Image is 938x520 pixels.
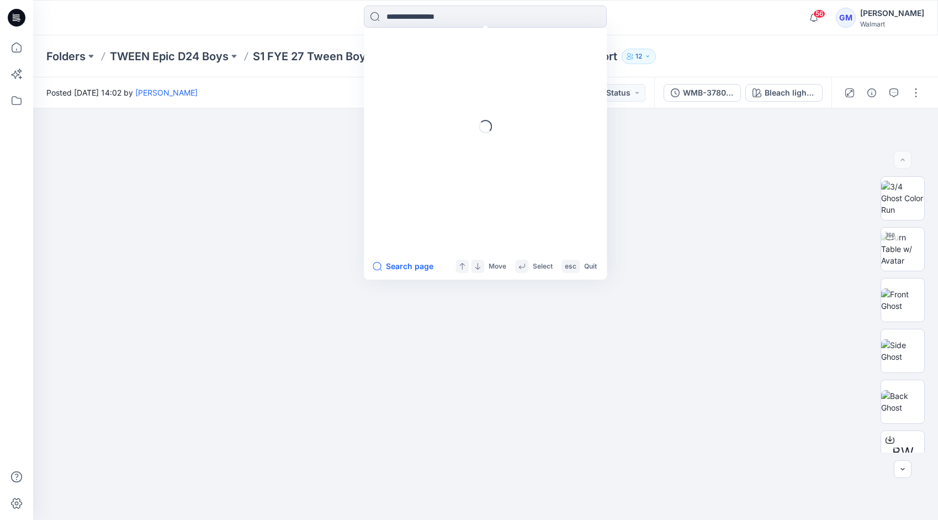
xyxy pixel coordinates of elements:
span: Posted [DATE] 14:02 by [46,87,198,98]
img: Front Ghost [881,288,924,312]
div: WMB-3780-2026 Denim Cargo Short_Full Colorway [683,87,734,99]
img: Side Ghost [881,339,924,363]
p: 12 [635,50,642,62]
div: GM [836,8,856,28]
button: WMB-3780-2026 Denim Cargo Short_Full Colorway [664,84,741,102]
img: Back Ghost [881,390,924,413]
button: 12 [622,49,656,64]
img: 3/4 Ghost Color Run [881,181,924,216]
p: Select [533,261,553,272]
div: Walmart [860,20,924,28]
a: TWEEN Epic D24 Boys [110,49,229,64]
span: BW [892,443,914,463]
button: Bleach lightT wash [745,84,823,102]
p: Quit [584,261,597,272]
div: [PERSON_NAME] [860,7,924,20]
span: 56 [813,9,825,18]
div: Bleach lightT wash [765,87,815,99]
img: Turn Table w/ Avatar [881,232,924,266]
p: esc [565,261,576,272]
a: S1 FYE 27 Tween Boys D24 [253,49,396,64]
button: Search page [373,260,433,273]
p: Move [489,261,506,272]
button: Details [863,84,881,102]
a: Folders [46,49,86,64]
a: [PERSON_NAME] [135,88,198,97]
